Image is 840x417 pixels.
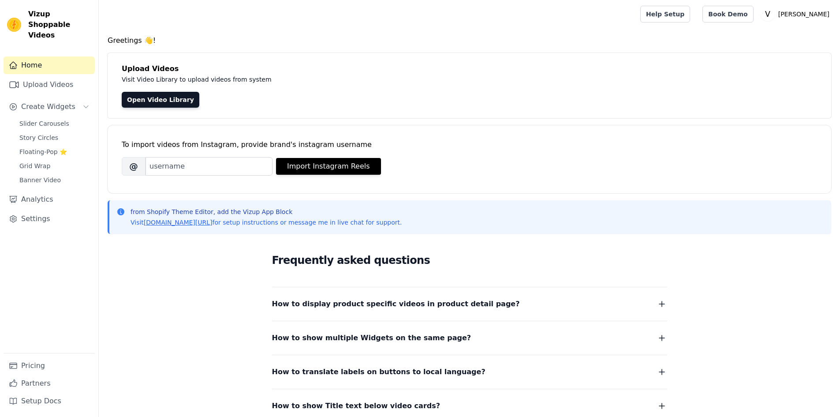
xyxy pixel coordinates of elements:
button: How to show multiple Widgets on the same page? [272,332,667,344]
span: Story Circles [19,133,58,142]
span: How to show Title text below video cards? [272,400,441,412]
button: How to show Title text below video cards? [272,400,667,412]
a: Banner Video [14,174,95,186]
a: Partners [4,375,95,392]
a: Grid Wrap [14,160,95,172]
div: To import videos from Instagram, provide brand's instagram username [122,139,817,150]
a: Slider Carousels [14,117,95,130]
button: How to translate labels on buttons to local language? [272,366,667,378]
span: Floating-Pop ⭐ [19,147,67,156]
p: Visit for setup instructions or message me in live chat for support. [131,218,402,227]
button: V [PERSON_NAME] [761,6,833,22]
a: Help Setup [640,6,690,23]
a: Analytics [4,191,95,208]
p: Visit Video Library to upload videos from system [122,74,517,85]
a: Open Video Library [122,92,199,108]
h2: Frequently asked questions [272,252,667,269]
span: Banner Video [19,176,61,184]
a: Home [4,56,95,74]
a: Book Demo [702,6,753,23]
a: Settings [4,210,95,228]
button: Create Widgets [4,98,95,116]
span: How to show multiple Widgets on the same page? [272,332,471,344]
a: Floating-Pop ⭐ [14,146,95,158]
span: Grid Wrap [19,162,50,170]
span: @ [122,157,146,176]
a: Pricing [4,357,95,375]
h4: Greetings 👋! [108,35,831,46]
p: [PERSON_NAME] [775,6,833,22]
span: Slider Carousels [19,119,69,128]
a: Setup Docs [4,392,95,410]
span: Create Widgets [21,101,75,112]
a: Story Circles [14,131,95,144]
h4: Upload Videos [122,64,817,74]
a: Upload Videos [4,76,95,94]
a: [DOMAIN_NAME][URL] [144,219,213,226]
span: How to display product specific videos in product detail page? [272,298,520,310]
button: Import Instagram Reels [276,158,381,175]
button: How to display product specific videos in product detail page? [272,298,667,310]
span: How to translate labels on buttons to local language? [272,366,485,378]
img: Vizup [7,18,21,32]
text: V [765,10,770,19]
p: from Shopify Theme Editor, add the Vizup App Block [131,207,402,216]
input: username [146,157,273,176]
span: Vizup Shoppable Videos [28,9,91,41]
